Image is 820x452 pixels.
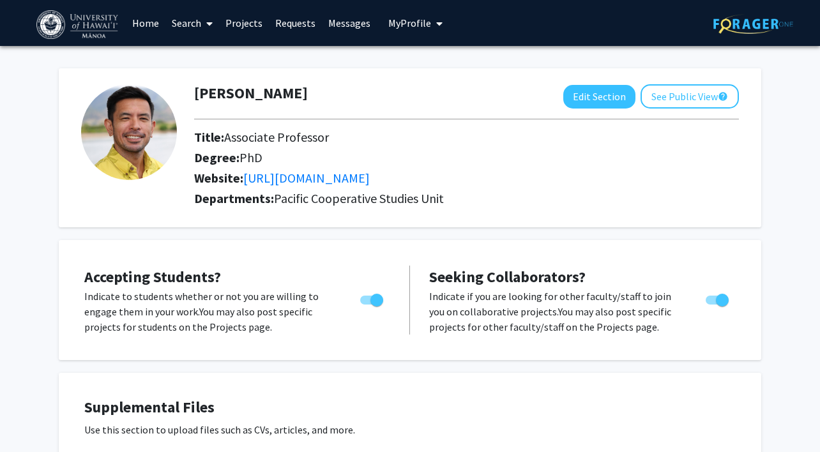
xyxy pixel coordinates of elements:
h2: Website: [194,170,611,186]
span: My Profile [388,17,431,29]
p: Use this section to upload files such as CVs, articles, and more. [84,422,736,437]
h2: Title: [194,130,611,145]
button: Edit Section [563,85,635,109]
a: Opens in a new tab [243,170,370,186]
span: Associate Professor [224,129,329,145]
img: ForagerOne Logo [713,14,793,34]
iframe: Chat [10,395,54,442]
h4: Supplemental Files [84,398,736,417]
p: Indicate to students whether or not you are willing to engage them in your work. You may also pos... [84,289,336,335]
h2: Departments: [185,191,748,206]
mat-icon: help [718,89,728,104]
button: See Public View [641,84,739,109]
img: Profile Picture [81,84,177,180]
a: Messages [322,1,377,45]
span: Seeking Collaborators? [429,267,586,287]
a: Projects [219,1,269,45]
a: Home [126,1,165,45]
p: Indicate if you are looking for other faculty/staff to join you on collaborative projects. You ma... [429,289,681,335]
h2: Degree: [194,150,611,165]
h1: [PERSON_NAME] [194,84,308,103]
div: Toggle [701,289,736,308]
a: Search [165,1,219,45]
div: Toggle [355,289,390,308]
img: University of Hawaiʻi at Mānoa Logo [36,10,121,39]
span: Pacific Cooperative Studies Unit [274,190,444,206]
a: Requests [269,1,322,45]
span: PhD [239,149,262,165]
span: Accepting Students? [84,267,221,287]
